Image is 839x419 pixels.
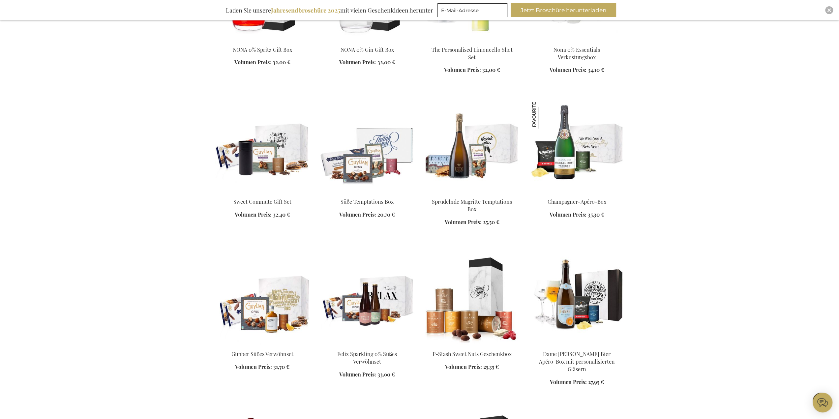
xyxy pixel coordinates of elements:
span: Volumen Preis: [339,211,376,218]
a: NONA 0% Spritz Gift Box [215,38,310,44]
a: Sweet Temptations Box [320,190,414,196]
img: Champagner-Apéro-Box [530,100,558,129]
a: Volumen Preis: 33,60 € [339,371,395,378]
span: 34,10 € [588,66,604,73]
a: Volumen Preis: 27,95 € [550,378,604,386]
a: Sparkling Margritte Temptations Box [425,190,519,196]
img: Sweet Temptations Box [320,100,414,193]
span: 32,00 € [377,59,395,66]
a: Volumen Preis: 34,10 € [550,66,604,74]
iframe: belco-activator-frame [813,393,832,412]
span: 35,30 € [588,211,604,218]
span: Volumen Preis: [339,371,376,378]
a: Dame [PERSON_NAME] Bier Apéro-Box mit personalisierten Gläsern [539,350,615,373]
span: Volumen Preis: [550,211,586,218]
span: 20,70 € [377,211,395,218]
b: Jahresendbroschüre 2025 [271,6,340,14]
div: Laden Sie unsere mit vielen Geschenkideen herunter [223,3,436,17]
span: Volumen Preis: [339,59,376,66]
a: NONA 0% Spritz Gift Box [233,46,292,53]
a: Volumen Preis: 35,30 € [550,211,604,219]
a: Süße Temptations Box [341,198,394,205]
a: Feliz Sparkling 0% Süßes Verwöhnset [337,350,397,365]
img: Sweet Commute Gift Box [215,100,310,193]
a: Champagne Apéro Box Champagner-Apéro-Box [530,190,624,196]
button: Jetzt Broschüre herunterladen [511,3,616,17]
img: Dame Jeanne Champagne Beer Apéro Box With Personalised Glasses [530,253,624,345]
a: P-Stash Sweet Nuts Gift Box [425,342,519,348]
a: Volumen Preis: 32,00 € [339,59,395,66]
a: Volumen Preis: 32,00 € [234,59,290,66]
input: E-Mail-Adresse [437,3,507,17]
img: Sparkling Margritte Temptations Box [425,100,519,193]
a: Gimber Süßes Verwöhnset [231,350,293,357]
img: Champagne Apéro Box [530,100,624,193]
span: 25,35 € [483,363,499,370]
a: Nona 0% Essentials Verkostungsbox [554,46,600,61]
span: Volumen Preis: [550,66,586,73]
span: Volumen Preis: [234,59,271,66]
img: Feliz Sparkling 0% Sweet Indulgence Set [320,253,414,345]
span: 25,50 € [483,219,499,225]
a: Gimber Sweet Indulgence Set [215,342,310,348]
span: 32,00 € [482,66,500,73]
a: Volumen Preis: 32,40 € [235,211,290,219]
form: marketing offers and promotions [437,3,509,19]
a: Dame Jeanne Champagne Beer Apéro Box With Personalised Glasses [530,342,624,348]
span: Volumen Preis: [235,363,272,370]
div: Close [825,6,833,14]
a: Sweet Commute Gift Box [215,190,310,196]
span: Volumen Preis: [444,66,481,73]
a: Sweet Commute Gift Set [233,198,291,205]
a: Nona 0% Gin Gift Box [320,38,414,44]
span: Volumen Preis: [445,219,482,225]
a: NONA 0% Gin Gift Box [341,46,394,53]
span: 31,70 € [273,363,289,370]
img: Close [827,8,831,12]
span: 32,40 € [273,211,290,218]
span: 32,00 € [273,59,290,66]
a: Nona 0% Essentials Tasting box [530,38,624,44]
a: Volumen Preis: 32,00 € [444,66,500,74]
span: 27,95 € [588,378,604,385]
a: Champagner-Apéro-Box [548,198,606,205]
img: P-Stash Sweet Nuts Gift Box [425,253,519,345]
a: Volumen Preis: 20,70 € [339,211,395,219]
span: Volumen Preis: [235,211,272,218]
a: The Personalised Limoncello Shot Set [425,38,519,44]
span: Volumen Preis: [550,378,587,385]
a: Sprudelnde Magritte Temptations Box [432,198,512,213]
img: Gimber Sweet Indulgence Set [215,253,310,345]
a: Volumen Preis: 25,35 € [445,363,499,371]
a: The Personalised Limoncello Shot Set [432,46,513,61]
a: Volumen Preis: 31,70 € [235,363,289,371]
a: Volumen Preis: 25,50 € [445,219,499,226]
a: P-Stash Sweet Nuts Geschenkbox [433,350,512,357]
span: 33,60 € [377,371,395,378]
a: Feliz Sparkling 0% Sweet Indulgence Set [320,342,414,348]
span: Volumen Preis: [445,363,482,370]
